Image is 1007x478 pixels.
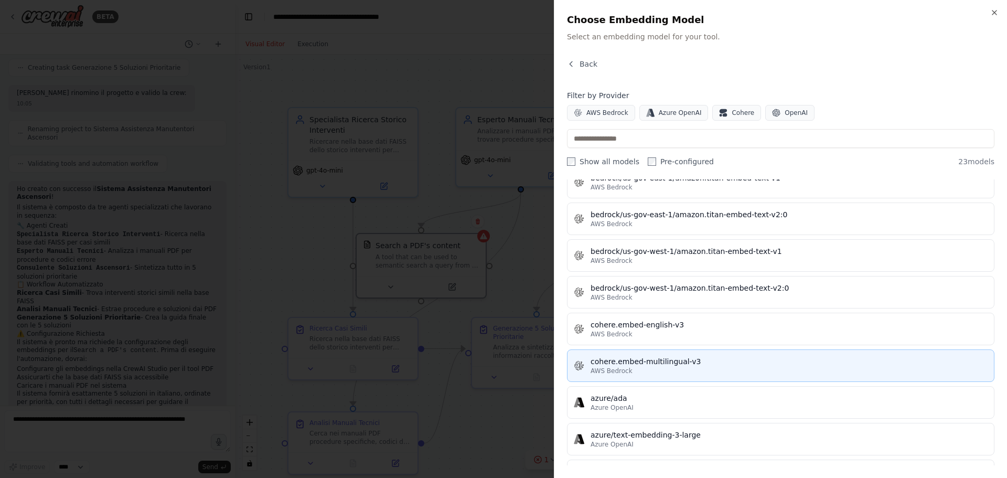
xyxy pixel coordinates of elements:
[567,349,994,382] button: cohere.embed-multilingual-v3AWS Bedrock
[580,59,597,69] span: Back
[591,209,988,220] div: bedrock/us-gov-east-1/amazon.titan-embed-text-v2:0
[591,246,988,257] div: bedrock/us-gov-west-1/amazon.titan-embed-text-v1
[567,157,575,166] input: Show all models
[591,367,633,375] span: AWS Bedrock
[591,403,634,412] span: Azure OpenAI
[785,109,808,117] span: OpenAI
[591,356,988,367] div: cohere.embed-multilingual-v3
[591,440,634,449] span: Azure OpenAI
[591,430,988,440] div: azure/text-embedding-3-large
[567,166,994,198] button: bedrock/us-gov-east-1/amazon.titan-embed-text-v1AWS Bedrock
[591,393,988,403] div: azure/ada
[567,313,994,345] button: cohere.embed-english-v3AWS Bedrock
[591,283,988,293] div: bedrock/us-gov-west-1/amazon.titan-embed-text-v2:0
[958,156,994,167] span: 23 models
[648,157,656,166] input: Pre-configured
[567,156,639,167] label: Show all models
[567,13,994,27] h2: Choose Embedding Model
[639,105,709,121] button: Azure OpenAI
[765,105,815,121] button: OpenAI
[591,183,633,192] span: AWS Bedrock
[567,203,994,235] button: bedrock/us-gov-east-1/amazon.titan-embed-text-v2:0AWS Bedrock
[567,90,994,101] h4: Filter by Provider
[567,423,994,455] button: azure/text-embedding-3-largeAzure OpenAI
[732,109,754,117] span: Cohere
[712,105,761,121] button: Cohere
[648,156,714,167] label: Pre-configured
[591,330,633,338] span: AWS Bedrock
[591,220,633,228] span: AWS Bedrock
[567,105,635,121] button: AWS Bedrock
[586,109,628,117] span: AWS Bedrock
[567,59,597,69] button: Back
[567,239,994,272] button: bedrock/us-gov-west-1/amazon.titan-embed-text-v1AWS Bedrock
[659,109,702,117] span: Azure OpenAI
[591,257,633,265] span: AWS Bedrock
[567,386,994,419] button: azure/adaAzure OpenAI
[591,293,633,302] span: AWS Bedrock
[567,31,994,42] p: Select an embedding model for your tool.
[591,320,988,330] div: cohere.embed-english-v3
[567,276,994,309] button: bedrock/us-gov-west-1/amazon.titan-embed-text-v2:0AWS Bedrock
